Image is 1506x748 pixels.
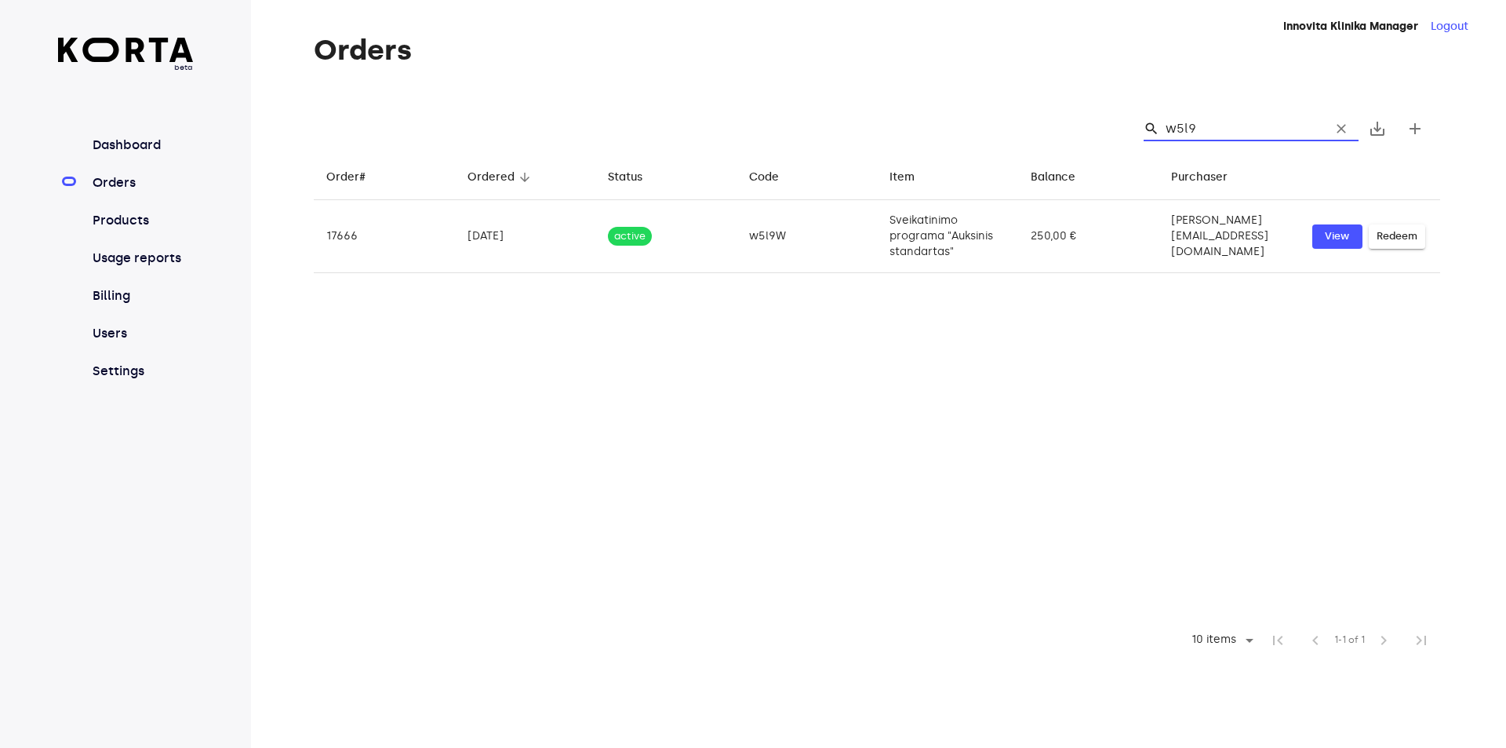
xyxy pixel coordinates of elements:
div: Code [749,168,779,187]
strong: Innovita Klinika Manager [1283,20,1418,33]
span: Last Page [1402,622,1440,659]
span: Redeem [1377,228,1417,246]
span: Purchaser [1171,168,1248,187]
td: 17666 [314,200,455,273]
td: [PERSON_NAME][EMAIL_ADDRESS][DOMAIN_NAME] [1159,200,1300,273]
input: Search [1166,116,1318,141]
div: Order# [326,168,366,187]
a: Users [89,324,194,343]
span: First Page [1259,622,1297,659]
span: Item [889,168,935,187]
td: Sveikatinimo programa "Auksinis standartas" [877,200,1018,273]
span: beta [58,62,194,73]
div: Status [608,168,642,187]
a: Settings [89,362,194,381]
span: clear [1333,121,1349,137]
a: Orders [89,173,194,192]
div: Purchaser [1171,168,1228,187]
span: Next Page [1365,622,1402,659]
div: 10 items [1181,629,1259,652]
a: Billing [89,286,194,305]
span: Previous Page [1297,622,1334,659]
div: Ordered [467,168,515,187]
span: active [608,229,652,244]
span: Code [749,168,799,187]
span: Order# [326,168,386,187]
td: w5l9W [737,200,878,273]
button: Logout [1431,19,1468,35]
a: Dashboard [89,136,194,155]
span: save_alt [1368,119,1387,138]
button: View [1312,224,1362,249]
div: 10 items [1188,633,1240,647]
span: 1-1 of 1 [1334,633,1365,648]
span: arrow_downward [518,170,532,184]
div: Balance [1031,168,1075,187]
button: Redeem [1369,224,1425,249]
span: Status [608,168,663,187]
button: Clear Search [1324,111,1359,146]
span: search [1144,121,1159,137]
span: add [1406,119,1424,138]
td: 250,00 € [1018,200,1159,273]
a: beta [58,38,194,73]
span: Balance [1031,168,1096,187]
a: Usage reports [89,249,194,268]
img: Korta [58,38,194,62]
h1: Orders [314,35,1440,66]
td: [DATE] [455,200,596,273]
button: Export [1359,110,1396,148]
div: Item [889,168,915,187]
a: Products [89,211,194,230]
span: View [1320,228,1355,246]
button: Create new gift card [1396,110,1434,148]
span: Ordered [467,168,535,187]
